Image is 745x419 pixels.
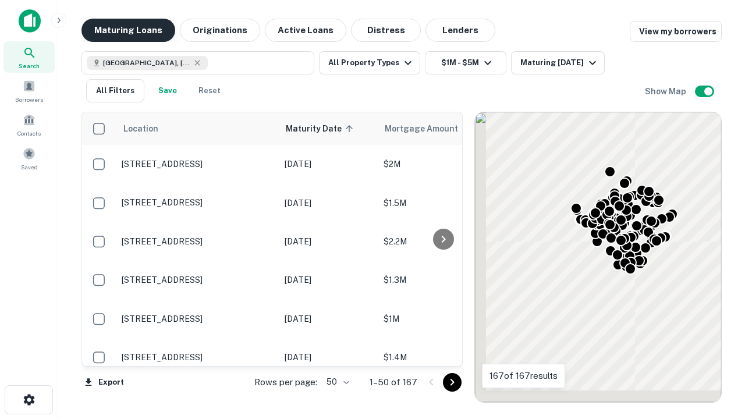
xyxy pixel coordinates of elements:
p: [DATE] [285,197,372,210]
p: $1.5M [384,197,500,210]
a: Borrowers [3,75,55,106]
p: Rows per page: [254,375,317,389]
div: 0 0 [475,112,721,402]
p: [DATE] [285,313,372,325]
p: 167 of 167 results [489,369,558,383]
th: Maturity Date [279,112,378,145]
span: Maturity Date [286,122,357,136]
button: Maturing Loans [81,19,175,42]
a: View my borrowers [630,21,722,42]
h6: Show Map [645,85,688,98]
a: Contacts [3,109,55,140]
p: [STREET_ADDRESS] [122,197,273,208]
p: [DATE] [285,235,372,248]
p: $2M [384,158,500,171]
p: $1M [384,313,500,325]
p: [DATE] [285,158,372,171]
span: Search [19,61,40,70]
button: Go to next page [443,373,462,392]
p: $1.4M [384,351,500,364]
span: Contacts [17,129,41,138]
button: Distress [351,19,421,42]
p: [DATE] [285,351,372,364]
th: Mortgage Amount [378,112,506,145]
span: Location [123,122,158,136]
th: Location [116,112,279,145]
p: [STREET_ADDRESS] [122,314,273,324]
span: Mortgage Amount [385,122,473,136]
p: 1–50 of 167 [370,375,417,389]
a: Search [3,41,55,73]
div: Maturing [DATE] [520,56,599,70]
button: All Property Types [319,51,420,74]
p: [STREET_ADDRESS] [122,236,273,247]
p: [DATE] [285,274,372,286]
iframe: Chat Widget [687,326,745,382]
button: Export [81,374,127,391]
p: [STREET_ADDRESS] [122,159,273,169]
button: Originations [180,19,260,42]
button: Reset [191,79,228,102]
p: $1.3M [384,274,500,286]
button: Save your search to get updates of matches that match your search criteria. [149,79,186,102]
a: Saved [3,143,55,174]
p: [STREET_ADDRESS] [122,352,273,363]
button: [GEOGRAPHIC_DATA], [GEOGRAPHIC_DATA], [GEOGRAPHIC_DATA] [81,51,314,74]
span: Saved [21,162,38,172]
button: All Filters [86,79,144,102]
button: Active Loans [265,19,346,42]
button: Lenders [425,19,495,42]
div: 50 [322,374,351,390]
p: $2.2M [384,235,500,248]
button: Maturing [DATE] [511,51,605,74]
button: $1M - $5M [425,51,506,74]
span: Borrowers [15,95,43,104]
img: capitalize-icon.png [19,9,41,33]
p: [STREET_ADDRESS] [122,275,273,285]
span: [GEOGRAPHIC_DATA], [GEOGRAPHIC_DATA], [GEOGRAPHIC_DATA] [103,58,190,68]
